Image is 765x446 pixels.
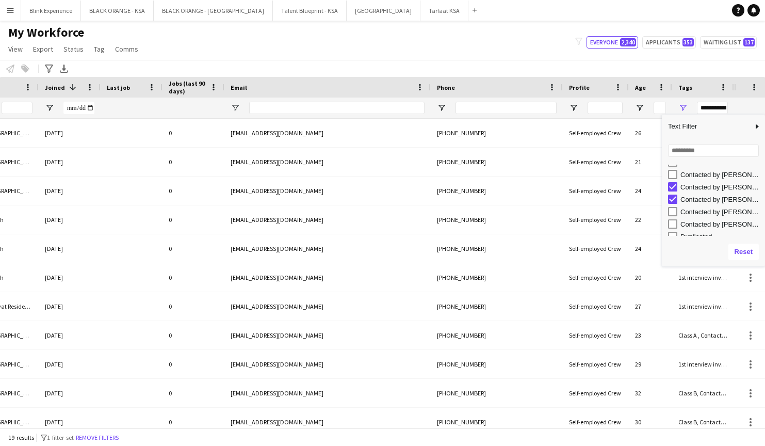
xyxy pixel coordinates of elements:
span: Text Filter [662,118,753,135]
div: 23 [629,321,672,349]
div: [DATE] [39,119,101,147]
button: Applicants353 [642,36,696,49]
div: [PHONE_NUMBER] [431,234,563,263]
div: [EMAIL_ADDRESS][DOMAIN_NAME] [224,408,431,436]
button: [GEOGRAPHIC_DATA] [347,1,420,21]
input: Joined Filter Input [63,102,94,114]
div: [DATE] [39,408,101,436]
div: [DATE] [39,205,101,234]
div: 0 [162,350,224,378]
span: Phone [437,84,455,91]
input: Profile Filter Input [588,102,623,114]
div: [EMAIL_ADDRESS][DOMAIN_NAME] [224,205,431,234]
div: 0 [162,177,224,205]
button: Open Filter Menu [569,103,578,113]
div: Self-employed Crew [563,379,629,407]
button: Open Filter Menu [678,103,688,113]
div: Column Filter [662,115,765,266]
div: 0 [162,292,224,321]
div: 0 [162,263,224,292]
span: Comms [115,44,138,54]
div: 30 [629,408,672,436]
div: Self-employed Crew [563,292,629,321]
div: Class B, Contacted by [PERSON_NAME], [DEMOGRAPHIC_DATA] Speaker [672,408,734,436]
div: [EMAIL_ADDRESS][DOMAIN_NAME] [224,148,431,176]
div: [EMAIL_ADDRESS][DOMAIN_NAME] [224,292,431,321]
input: City Filter Input [2,102,32,114]
div: Class A , Contacted by [PERSON_NAME], English Speaker , Saudi [672,321,734,349]
div: [DATE] [39,321,101,349]
span: Export [33,44,53,54]
div: Contacted by [PERSON_NAME] [680,196,762,203]
div: [EMAIL_ADDRESS][DOMAIN_NAME] [224,350,431,378]
div: Contacted by [PERSON_NAME] [680,208,762,216]
div: [DATE] [39,177,101,205]
input: Phone Filter Input [455,102,557,114]
span: 353 [682,38,694,46]
input: Search filter values [668,145,759,157]
button: Waiting list137 [700,36,757,49]
app-action-btn: Advanced filters [43,62,55,75]
div: Class B, Contacted by [PERSON_NAME], [DEMOGRAPHIC_DATA] Speaker , Expert , [DEMOGRAPHIC_DATA] [672,379,734,407]
button: BLACK ORANGE - KSA [81,1,154,21]
div: 1st interview invite sent, Class A , Contacted by [PERSON_NAME], [DEMOGRAPHIC_DATA] Speaker , Exp... [672,292,734,321]
div: Self-employed Crew [563,177,629,205]
div: 0 [162,408,224,436]
span: Tag [94,44,105,54]
div: 29 [629,350,672,378]
span: Jobs (last 90 days) [169,79,206,95]
div: Self-employed Crew [563,148,629,176]
div: [PHONE_NUMBER] [431,379,563,407]
div: [DATE] [39,148,101,176]
div: [EMAIL_ADDRESS][DOMAIN_NAME] [224,177,431,205]
div: Self-employed Crew [563,234,629,263]
div: Self-employed Crew [563,205,629,234]
span: Tags [678,84,692,91]
div: Self-employed Crew [563,350,629,378]
span: View [8,44,23,54]
span: My Workforce [8,25,84,40]
div: [EMAIL_ADDRESS][DOMAIN_NAME] [224,321,431,349]
div: [PHONE_NUMBER] [431,119,563,147]
button: BLACK ORANGE - [GEOGRAPHIC_DATA] [154,1,273,21]
div: [PHONE_NUMBER] [431,177,563,205]
div: [DATE] [39,379,101,407]
div: [EMAIL_ADDRESS][DOMAIN_NAME] [224,119,431,147]
span: Status [63,44,84,54]
div: [DATE] [39,263,101,292]
div: [PHONE_NUMBER] [431,205,563,234]
div: [PHONE_NUMBER] [431,408,563,436]
a: Comms [111,42,142,56]
div: [DATE] [39,234,101,263]
div: Contacted by [PERSON_NAME] [680,183,762,191]
div: Duplicated [680,233,762,241]
div: 0 [162,119,224,147]
button: Open Filter Menu [635,103,644,113]
div: Self-employed Crew [563,408,629,436]
button: Tarfaat KSA [420,1,468,21]
div: 0 [162,148,224,176]
a: Status [59,42,88,56]
div: Filter List [662,44,765,379]
span: Age [635,84,646,91]
div: 0 [162,234,224,263]
button: Open Filter Menu [437,103,446,113]
button: Everyone2,340 [587,36,638,49]
span: Joined [45,84,65,91]
a: View [4,42,27,56]
div: [DATE] [39,350,101,378]
span: Last job [107,84,130,91]
span: Profile [569,84,590,91]
div: [PHONE_NUMBER] [431,350,563,378]
a: Tag [90,42,109,56]
div: [EMAIL_ADDRESS][DOMAIN_NAME] [224,263,431,292]
div: 32 [629,379,672,407]
div: [PHONE_NUMBER] [431,263,563,292]
span: 137 [743,38,755,46]
div: [DATE] [39,292,101,321]
div: 0 [162,205,224,234]
div: 21 [629,148,672,176]
div: 24 [629,177,672,205]
div: Contacted by [PERSON_NAME] [680,171,762,179]
button: Talent Blueprint - KSA [273,1,347,21]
